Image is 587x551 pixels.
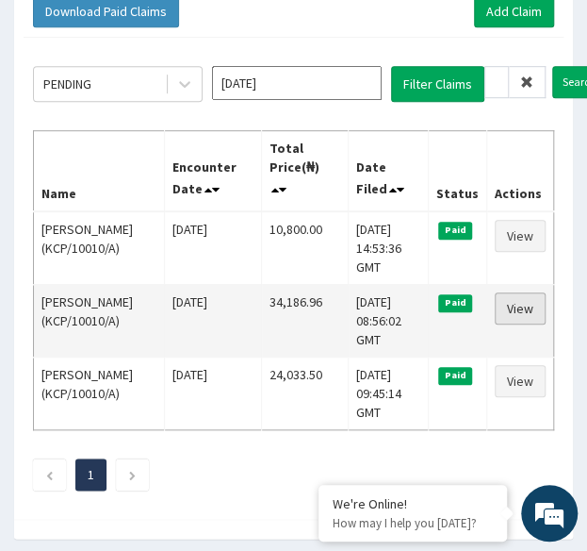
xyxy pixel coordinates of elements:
div: PENDING [43,75,91,93]
td: [DATE] [164,357,262,429]
div: We're Online! [333,495,493,512]
div: Chat with us now [98,106,317,130]
td: [PERSON_NAME] (KCP/10010/A) [34,357,165,429]
th: Actions [486,130,553,211]
a: Next page [128,466,137,483]
span: Paid [438,294,472,311]
td: [DATE] [164,284,262,357]
td: 34,186.96 [262,284,349,357]
th: Date Filed [349,130,429,211]
img: d_794563401_company_1708531726252_794563401 [35,94,76,142]
td: [PERSON_NAME] (KCP/10010/A) [34,211,165,285]
p: How may I help you today? [333,515,493,531]
td: [DATE] 09:45:14 GMT [349,357,429,429]
td: [DATE] [164,211,262,285]
td: [DATE] 14:53:36 GMT [349,211,429,285]
textarea: Type your message and hit 'Enter' [9,358,359,424]
span: We're online! [109,159,260,349]
input: Search by HMO ID [484,66,509,98]
td: 10,800.00 [262,211,349,285]
td: [DATE] 08:56:02 GMT [349,284,429,357]
span: Paid [438,367,472,384]
th: Name [34,130,165,211]
td: [PERSON_NAME] (KCP/10010/A) [34,284,165,357]
span: Paid [438,222,472,239]
td: 24,033.50 [262,357,349,429]
input: Select Month and Year [212,66,382,100]
th: Status [428,130,486,211]
a: Page 1 is your current page [88,466,94,483]
th: Encounter Date [164,130,262,211]
a: View [495,220,546,252]
a: View [495,292,546,325]
div: Minimize live chat window [309,9,354,55]
a: View [495,365,546,397]
a: Previous page [45,466,54,483]
th: Total Price(₦) [262,130,349,211]
button: Filter Claims [391,66,484,102]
